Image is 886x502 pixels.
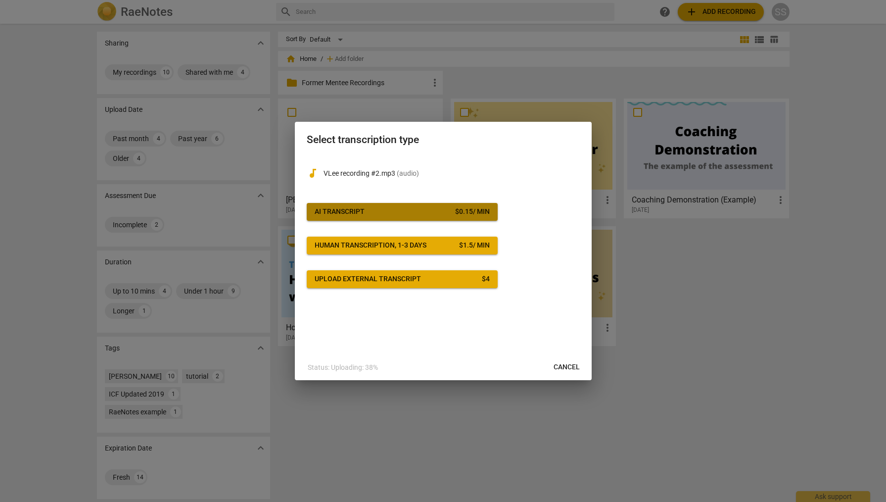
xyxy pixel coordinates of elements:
[455,207,490,217] div: $ 0.15 / min
[315,241,426,251] div: Human transcription, 1-3 days
[546,358,588,376] button: Cancel
[397,169,419,177] span: ( audio )
[315,207,365,217] div: AI Transcript
[307,270,498,288] button: Upload external transcript$4
[307,203,498,221] button: AI Transcript$0.15/ min
[307,134,580,146] h2: Select transcription type
[307,167,319,179] span: audiotrack
[459,241,490,251] div: $ 1.5 / min
[482,274,490,284] div: $ 4
[315,274,421,284] div: Upload external transcript
[307,237,498,254] button: Human transcription, 1-3 days$1.5/ min
[554,362,580,372] span: Cancel
[308,362,378,373] p: Status: Uploading: 38%
[324,168,580,179] p: VLee recording #2.mp3(audio)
